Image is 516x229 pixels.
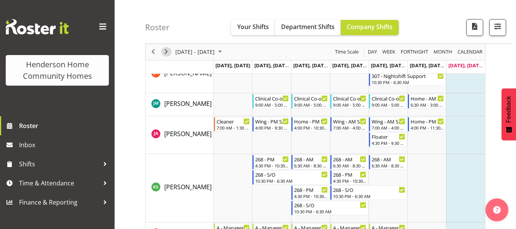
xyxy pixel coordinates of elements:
div: 268 - AM [333,155,367,163]
button: Company Shifts [341,20,399,35]
div: 4:30 PM - 10:30 PM [294,193,328,199]
div: Julius Antonio"s event - Home - PM Support 1 (Sat/Sun) Begin From Saturday, September 20, 2025 at... [408,117,446,132]
div: 4:00 PM - 10:30 PM [294,125,328,131]
div: 9:00 AM - 5:00 PM [255,102,289,108]
div: 268 - PM [294,186,328,193]
div: 9:00 AM - 5:00 PM [333,102,367,108]
div: 10:30 PM - 6:30 AM [294,208,366,214]
div: 6:30 AM - 8:30 AM [372,162,405,169]
span: [DATE], [DATE] [254,62,289,69]
span: Month [433,47,453,57]
button: Timeline Month [432,47,454,57]
span: Time & Attendance [19,177,99,189]
button: Timeline Week [381,47,397,57]
div: Julius Antonio"s event - Home - PM Support 2 Begin From Wednesday, September 17, 2025 at 4:00:00 ... [291,117,330,132]
td: Katrina Shaw resource [146,154,214,223]
div: Katrina Shaw"s event - 268 - AM Begin From Wednesday, September 17, 2025 at 6:30:00 AM GMT+12:00 ... [291,155,330,169]
div: 10:30 PM - 6:30 AM [333,193,405,199]
div: 268 - AM [294,155,328,163]
div: 307 - Nightshift Support [372,72,444,80]
span: Day [367,47,378,57]
div: Home - AM Support 2 [411,94,444,102]
div: Clinical Co-ordinator [255,94,289,102]
div: Katrina Shaw"s event - 268 - PM Begin From Wednesday, September 17, 2025 at 4:30:00 PM GMT+12:00 ... [291,185,330,200]
div: Katrina Shaw"s event - 268 - PM Begin From Thursday, September 18, 2025 at 4:30:00 PM GMT+12:00 E... [330,170,369,185]
a: [PERSON_NAME] [164,182,212,192]
div: 268 - S/O [333,186,405,193]
a: [PERSON_NAME] [164,129,212,138]
span: Shifts [19,158,99,170]
div: September 15 - 21, 2025 [173,44,226,60]
div: 10:30 PM - 6:30 AM [255,178,327,184]
div: 10:30 PM - 6:30 AM [372,79,444,85]
span: calendar [457,47,483,57]
td: Jess Aracan resource [146,55,214,93]
div: 4:30 PM - 10:30 PM [255,162,289,169]
img: help-xxl-2.png [493,206,501,214]
div: 268 - PM [255,155,289,163]
div: 4:30 PM - 10:30 PM [333,178,367,184]
div: Katrina Shaw"s event - 268 - S/O Begin From Wednesday, September 17, 2025 at 10:30:00 PM GMT+12:0... [291,201,368,215]
span: Department Shifts [281,23,335,31]
span: Feedback [505,96,512,123]
span: [DATE] - [DATE] [175,47,215,57]
h4: Roster [145,23,170,32]
button: Previous [148,47,159,57]
button: Fortnight [400,47,430,57]
div: 6:30 AM - 8:30 AM [294,162,328,169]
button: September 2025 [174,47,225,57]
div: 268 - AM [372,155,405,163]
div: Cleaner [217,117,250,125]
div: 4:00 PM - 11:30 PM [411,125,444,131]
div: Johanna Molina"s event - Clinical Co-ordinator Begin From Wednesday, September 17, 2025 at 9:00:0... [291,94,330,109]
div: next period [160,44,173,60]
div: Julius Antonio"s event - Wing - AM Support 2 Begin From Friday, September 19, 2025 at 7:00:00 AM ... [369,117,407,132]
td: Johanna Molina resource [146,93,214,116]
a: [PERSON_NAME] [164,99,212,108]
div: Katrina Shaw"s event - 268 - PM Begin From Tuesday, September 16, 2025 at 4:30:00 PM GMT+12:00 En... [252,155,291,169]
button: Filter Shifts [489,19,506,36]
div: 6:30 AM - 8:30 AM [333,162,367,169]
div: 4:00 PM - 9:30 PM [255,125,289,131]
div: Henderson Home Community Homes [13,59,101,82]
button: Your Shifts [231,20,275,35]
button: Next [161,47,171,57]
span: Week [382,47,396,57]
div: Johanna Molina"s event - Home - AM Support 2 Begin From Saturday, September 20, 2025 at 6:30:00 A... [408,94,446,109]
div: Clinical Co-ordinator [372,94,405,102]
div: 7:00 AM - 4:00 PM [333,125,367,131]
div: Wing - AM Support 2 [333,117,367,125]
div: Johanna Molina"s event - Clinical Co-ordinator Begin From Thursday, September 18, 2025 at 9:00:00... [330,94,369,109]
div: 6:30 AM - 3:00 PM [411,102,444,108]
span: Inbox [19,139,111,151]
img: Rosterit website logo [6,19,69,34]
button: Download a PDF of the roster according to the set date range. [466,19,483,36]
button: Month [456,47,484,57]
div: 7:00 AM - 1:30 PM [217,125,250,131]
div: 7:00 AM - 4:00 PM [372,125,405,131]
span: Company Shifts [347,23,393,31]
span: [DATE], [DATE] [410,62,445,69]
div: Wing - AM Support 2 [372,117,405,125]
div: Jess Aracan"s event - 307 - Nightshift Support Begin From Friday, September 19, 2025 at 10:30:00 ... [369,71,446,86]
button: Feedback - Show survey [501,88,516,140]
span: Roster [19,120,111,132]
span: Your Shifts [237,23,269,31]
div: 9:00 AM - 5:00 PM [294,102,328,108]
div: Julius Antonio"s event - Wing - AM Support 2 Begin From Thursday, September 18, 2025 at 7:00:00 A... [330,117,369,132]
button: Department Shifts [275,20,341,35]
div: Katrina Shaw"s event - 268 - S/O Begin From Thursday, September 18, 2025 at 10:30:00 PM GMT+12:00... [330,185,407,200]
div: 268 - S/O [255,171,327,178]
div: Julius Antonio"s event - Wing - PM Support 2 Begin From Tuesday, September 16, 2025 at 4:00:00 PM... [252,117,291,132]
div: Clinical Co-ordinator [333,94,367,102]
span: [DATE], [DATE] [293,62,328,69]
div: previous period [147,44,160,60]
div: 268 - PM [333,171,367,178]
div: Julius Antonio"s event - Cleaner Begin From Monday, September 15, 2025 at 7:00:00 AM GMT+12:00 En... [214,117,252,132]
div: Wing - PM Support 2 [255,117,289,125]
span: Fortnight [400,47,429,57]
span: Finance & Reporting [19,197,99,208]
